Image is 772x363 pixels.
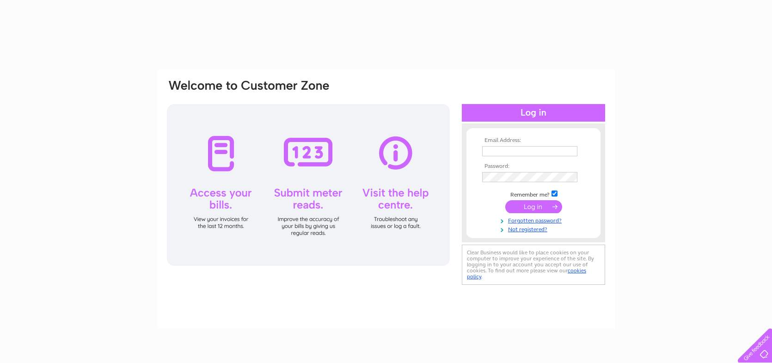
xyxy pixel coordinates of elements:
input: Submit [505,200,562,213]
a: cookies policy [467,267,586,280]
th: Password: [480,163,587,170]
td: Remember me? [480,189,587,198]
div: Clear Business would like to place cookies on your computer to improve your experience of the sit... [462,245,605,285]
a: Not registered? [482,224,587,233]
a: Forgotten password? [482,215,587,224]
th: Email Address: [480,137,587,144]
